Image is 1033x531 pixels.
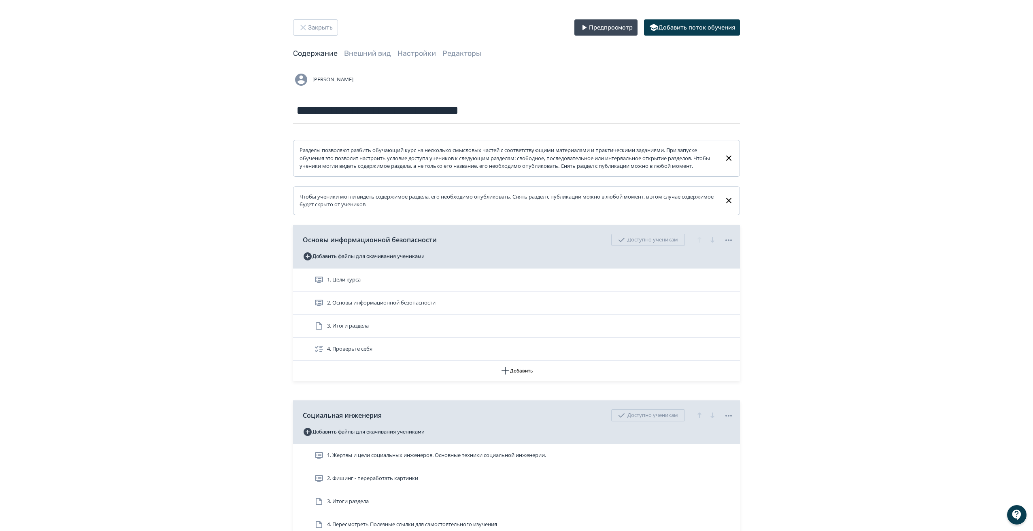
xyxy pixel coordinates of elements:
[327,520,497,529] span: 4. Пересмотреть Полезные ссылки для самостоятельного изучения
[574,19,638,36] button: Предпросмотр
[293,49,338,58] a: Содержание
[327,451,546,459] span: 1. Жертвы и цели социальных инженеров. Основные техники социальной инженерии.
[312,76,353,84] span: [PERSON_NAME]
[327,345,372,353] span: 4. Проверьте себя
[293,444,740,467] div: 1. Жертвы и цели социальных инженеров. Основные техники социальной инженерии.
[303,250,425,263] button: Добавить файлы для скачивания учениками
[611,409,685,421] div: Доступно ученикам
[397,49,436,58] a: Настройки
[300,146,718,170] div: Разделы позволяют разбить обучающий курс на несколько смысловых частей с соответствующими материа...
[300,193,718,209] div: Чтобы ученики могли видеть содержимое раздела, его необходимо опубликовать. Снять раздел с публик...
[293,315,740,338] div: 3. Итоги раздела
[327,299,436,307] span: 2. Оcновы информационной безопасности
[303,410,382,420] span: Социальная инженерия
[303,235,437,245] span: Основы информационной безопасности
[327,276,361,284] span: 1. Цели курса
[293,338,740,361] div: 4. Проверьте себя
[293,467,740,490] div: 2. Фишинг - переработать картинки
[327,322,369,330] span: 3. Итоги раздела
[327,474,418,482] span: 2. Фишинг - переработать картинки
[611,234,685,246] div: Доступно ученикам
[293,269,740,292] div: 1. Цели курса
[327,497,369,506] span: 3. Итоги раздела
[293,292,740,315] div: 2. Оcновы информационной безопасности
[644,19,740,36] button: Добавить поток обучения
[344,49,391,58] a: Внешний вид
[303,425,425,438] button: Добавить файлы для скачивания учениками
[293,19,338,36] button: Закрыть
[442,49,481,58] a: Редакторы
[293,490,740,513] div: 3. Итоги раздела
[293,361,740,381] button: Добавить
